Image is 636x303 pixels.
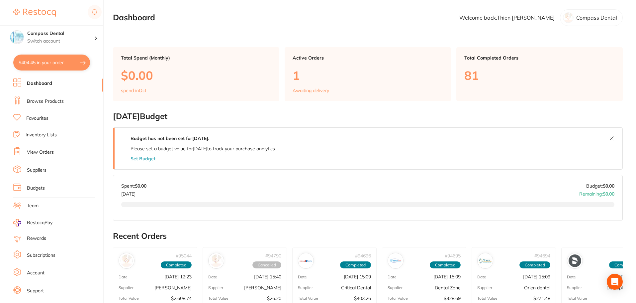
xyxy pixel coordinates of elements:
[569,254,581,267] img: Dentsply Sirona
[298,275,307,279] p: Date
[13,9,56,17] img: Restocq Logo
[533,296,550,301] p: $271.48
[210,254,223,267] img: Henry Schein Halas
[464,69,615,82] p: 81
[603,183,614,189] strong: $0.00
[27,235,46,242] a: Rewards
[161,261,192,269] span: Completed
[603,191,614,197] strong: $0.00
[119,285,134,290] p: Supplier
[131,146,276,151] p: Please set a budget value for [DATE] to track your purchase analytics.
[388,275,397,279] p: Date
[131,135,209,141] strong: Budget has not been set for [DATE] .
[119,275,128,279] p: Date
[208,296,228,301] p: Total Value
[340,261,371,269] span: Completed
[579,189,614,197] p: Remaining:
[13,55,90,71] button: $404.45 in your order
[27,167,46,174] a: Suppliers
[121,55,271,61] p: Total Spend (Monthly)
[26,132,57,138] a: Inventory Lists
[479,254,492,267] img: Orien dental
[430,261,461,269] span: Completed
[293,55,443,61] p: Active Orders
[435,285,461,290] p: Dental Zone
[27,30,94,37] h4: Compass Dental
[27,270,45,276] a: Account
[254,274,281,279] p: [DATE] 15:40
[121,189,146,197] p: [DATE]
[567,296,587,301] p: Total Value
[27,98,64,105] a: Browse Products
[293,88,329,93] p: Awaiting delivery
[121,183,146,189] p: Spent:
[519,261,550,269] span: Completed
[13,219,52,227] a: RestocqPay
[389,254,402,267] img: Dental Zone
[265,253,281,258] p: # 94790
[300,254,312,267] img: Critical Dental
[27,252,55,259] a: Subscriptions
[26,115,48,122] a: Favourites
[27,185,45,192] a: Budgets
[13,219,21,227] img: RestocqPay
[27,80,52,87] a: Dashboard
[113,13,155,22] h2: Dashboard
[298,296,318,301] p: Total Value
[341,285,371,290] p: Critical Dental
[355,253,371,258] p: # 94696
[113,231,623,241] h2: Recent Orders
[576,15,617,21] p: Compass Dental
[445,253,461,258] p: # 94695
[477,296,498,301] p: Total Value
[524,285,550,290] p: Orien dental
[13,5,56,20] a: Restocq Logo
[27,288,44,294] a: Support
[444,296,461,301] p: $328.69
[607,274,623,290] div: Open Intercom Messenger
[567,275,576,279] p: Date
[344,274,371,279] p: [DATE] 15:09
[10,31,24,44] img: Compass Dental
[135,183,146,189] strong: $0.00
[131,156,155,161] button: Set Budget
[27,203,39,209] a: Team
[267,296,281,301] p: $26.20
[120,254,133,267] img: Henry Schein Halas
[523,274,550,279] p: [DATE] 15:09
[121,69,271,82] p: $0.00
[252,261,281,269] span: Cancelled
[176,253,192,258] p: # 95044
[534,253,550,258] p: # 94694
[388,296,408,301] p: Total Value
[586,183,614,189] p: Budget:
[464,55,615,61] p: Total Completed Orders
[27,220,52,226] span: RestocqPay
[477,285,492,290] p: Supplier
[164,274,192,279] p: [DATE] 12:23
[456,47,623,101] a: Total Completed Orders81
[459,15,555,21] p: Welcome back, Thien [PERSON_NAME]
[208,285,223,290] p: Supplier
[154,285,192,290] p: [PERSON_NAME]
[244,285,281,290] p: [PERSON_NAME]
[171,296,192,301] p: $2,608.74
[433,274,461,279] p: [DATE] 15:09
[388,285,403,290] p: Supplier
[293,69,443,82] p: 1
[27,149,54,156] a: View Orders
[208,275,217,279] p: Date
[121,88,146,93] p: spend in Oct
[298,285,313,290] p: Supplier
[119,296,139,301] p: Total Value
[113,112,623,121] h2: [DATE] Budget
[477,275,486,279] p: Date
[354,296,371,301] p: $403.26
[27,38,94,45] p: Switch account
[285,47,451,101] a: Active Orders1Awaiting delivery
[113,47,279,101] a: Total Spend (Monthly)$0.00spend inOct
[567,285,582,290] p: Supplier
